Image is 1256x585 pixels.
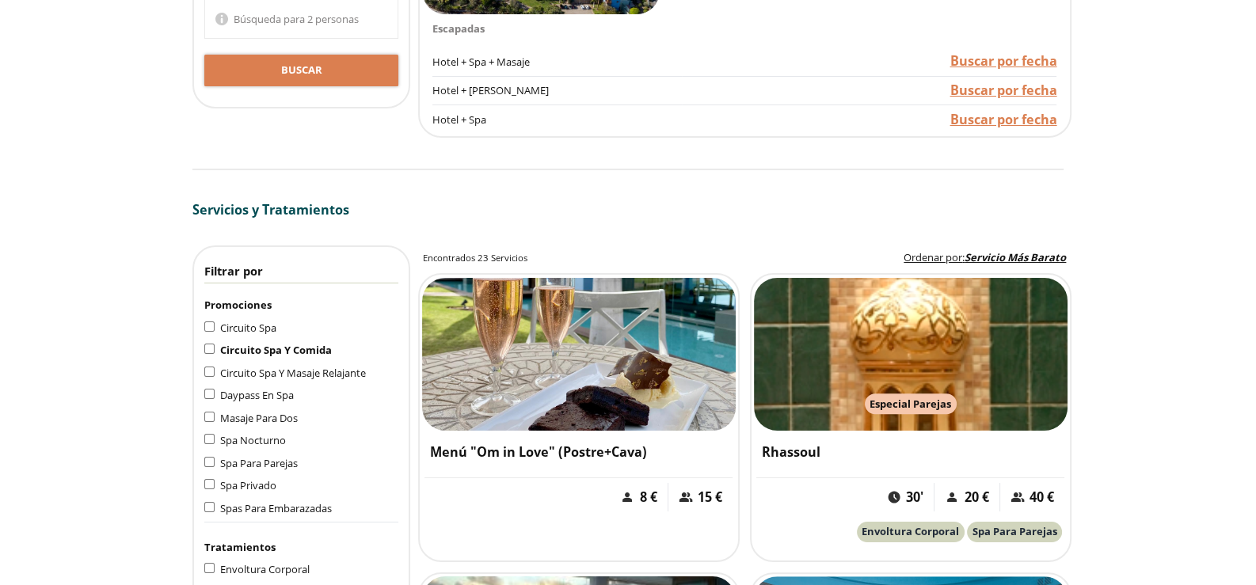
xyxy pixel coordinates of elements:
h3: Menú "Om in Love" (Postre+Cava) [430,443,728,462]
span: Servicio Más Barato [965,250,1066,264]
a: Buscar por fecha [950,52,1056,70]
span: Tratamientos [204,540,276,554]
span: Spa Para Parejas [972,524,1057,538]
button: Buscar [204,55,398,86]
span: Masaje Para Dos [219,411,297,425]
span: Buscar por fecha [950,111,1056,128]
label: : [904,250,1066,266]
span: Envoltura Corporal [219,562,309,576]
span: Ordenar por [904,250,962,264]
span: 40 € [1030,488,1054,507]
span: Búsqueda para 2 personas [234,12,359,26]
a: Buscar por fecha [950,111,1056,129]
span: Buscar por fecha [950,52,1056,70]
div: Hotel + Spa [432,105,682,134]
span: Filtrar por [204,263,263,279]
span: Buscar por fecha [950,82,1056,99]
span: 15 € [698,488,722,507]
span: Circuito Spa [219,321,276,335]
button: Envoltura Corporal [857,522,965,542]
a: Especial ParejasRhassoul30'20 €40 €Envoltura CorporalSpa Para Parejas [750,273,1071,561]
span: Spa Nocturno [219,433,285,447]
span: Circuito Spa Y Comida [219,343,331,357]
span: Circuito Spa Y Masaje Relajante [219,366,365,380]
h2: Encontrados 23 Servicios [423,252,527,264]
span: Spa Para Parejas [219,456,297,470]
span: Spa Privado [219,478,276,492]
span: Envoltura Corporal [862,524,959,538]
span: Buscar [281,63,322,78]
span: 20 € [965,488,989,507]
a: Buscar por fecha [950,82,1056,100]
span: 30' [906,488,923,507]
span: Daypass En Spa [219,388,293,402]
span: Escapadas [432,21,485,36]
button: Especial Parejas [865,393,957,414]
span: Servicios y Tratamientos [192,201,349,218]
span: Spas Para Embarazadas [219,501,331,515]
a: Menú "Om in Love" (Postre+Cava)8 €15 € [418,273,740,561]
button: Spa Para Parejas [967,522,1062,542]
div: Hotel + [PERSON_NAME] [432,77,682,106]
h3: Rhassoul [762,443,1060,462]
span: Promociones [204,298,272,312]
div: Hotel + Spa + Masaje [432,47,682,77]
span: 8 € [640,488,657,507]
span: Especial Parejas [870,397,951,411]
